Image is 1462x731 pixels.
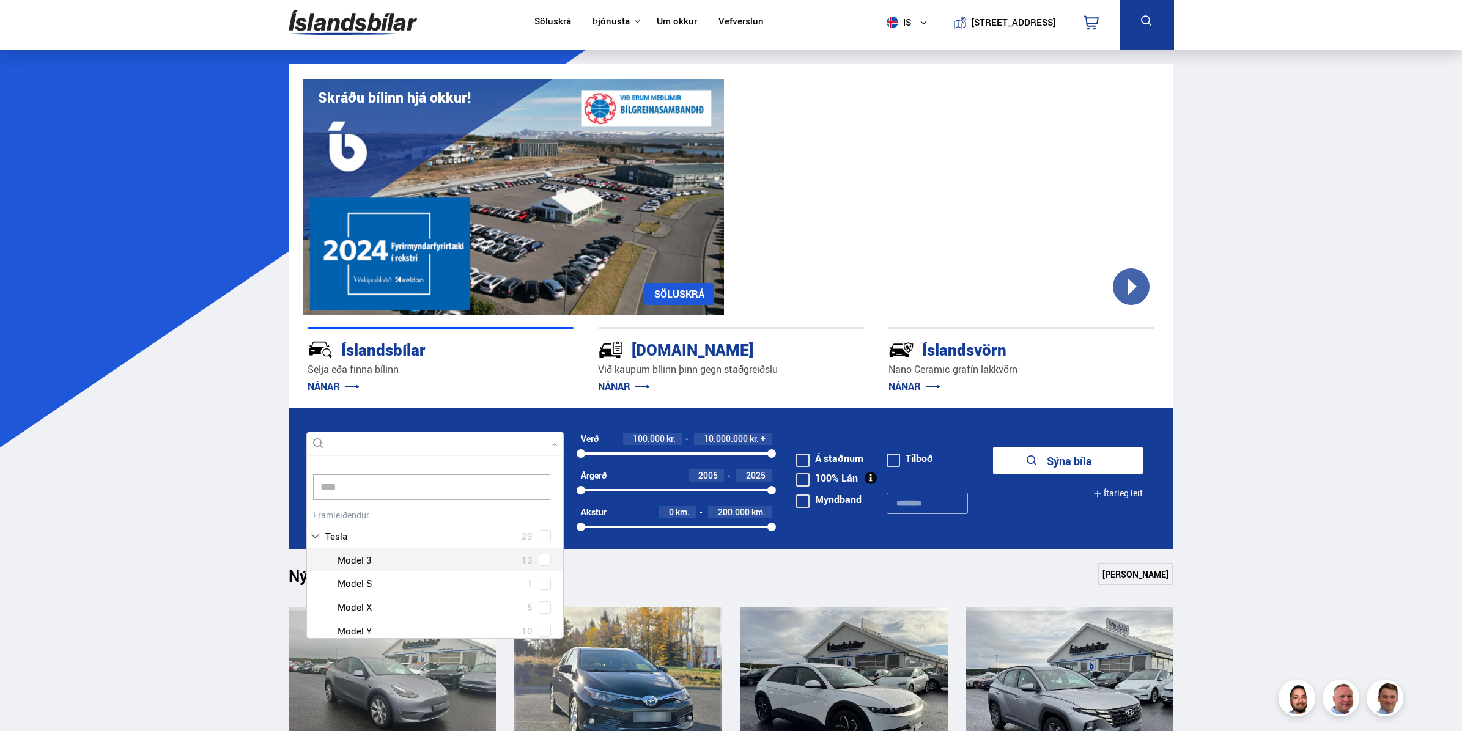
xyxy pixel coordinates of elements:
span: 10 [522,622,533,640]
span: Tesla [325,527,347,545]
a: NÁNAR [888,380,940,393]
h1: Nýtt á skrá [289,567,386,592]
button: Þjónusta [593,16,630,28]
span: km. [676,507,690,517]
a: NÁNAR [308,380,360,393]
div: Árgerð [581,471,607,480]
a: [STREET_ADDRESS] [943,5,1062,40]
button: Opna LiveChat spjallviðmót [10,5,46,42]
span: 10.000.000 [704,433,748,444]
button: Sýna bíla [993,447,1143,474]
span: kr. [666,434,676,444]
a: Söluskrá [534,16,571,29]
span: km. [751,507,766,517]
button: is [882,4,937,40]
p: Við kaupum bílinn þinn gegn staðgreiðslu [598,362,864,377]
div: Íslandsbílar [308,338,530,359]
span: is [882,17,912,28]
h1: Skráðu bílinn hjá okkur! [318,89,471,106]
div: [DOMAIN_NAME] [598,338,821,359]
label: 100% Lán [796,473,858,483]
img: tr5P-W3DuiFaO7aO.svg [598,337,624,362]
p: Nano Ceramic grafín lakkvörn [888,362,1154,377]
img: eKx6w-_Home_640_.png [303,79,724,315]
a: SÖLUSKRÁ [644,283,714,305]
span: 5 [527,598,533,616]
img: siFngHWaQ9KaOqBr.png [1324,681,1361,718]
img: nhp88E3Fdnt1Opn2.png [1280,681,1317,718]
div: Akstur [581,507,607,517]
span: 100.000 [633,433,665,444]
img: FbJEzSuNWCJXmdc-.webp [1368,681,1405,718]
span: 1 [527,575,533,592]
label: Tilboð [887,454,933,463]
span: 2005 [698,469,718,481]
img: svg+xml;base64,PHN2ZyB4bWxucz0iaHR0cDovL3d3dy53My5vcmcvMjAwMC9zdmciIHdpZHRoPSI1MTIiIGhlaWdodD0iNT... [887,17,898,28]
p: Selja eða finna bílinn [308,362,574,377]
img: -Svtn6bYgwAsiwNX.svg [888,337,914,362]
span: 200.000 [718,506,750,518]
span: 13 [522,551,533,569]
button: Ítarleg leit [1093,480,1143,507]
span: kr. [750,434,759,444]
label: Á staðnum [796,454,863,463]
label: Myndband [796,494,862,504]
a: [PERSON_NAME] [1098,563,1173,585]
span: 2025 [746,469,766,481]
a: Vefverslun [718,16,764,29]
div: Verð [581,434,599,444]
div: Íslandsvörn [888,338,1111,359]
a: NÁNAR [598,380,650,393]
button: [STREET_ADDRESS] [977,17,1051,28]
img: G0Ugv5HjCgRt.svg [289,2,417,42]
span: + [761,434,766,444]
img: JRvxyua_JYH6wB4c.svg [308,337,333,362]
span: 0 [669,506,674,518]
span: 29 [522,527,533,545]
a: Um okkur [657,16,697,29]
